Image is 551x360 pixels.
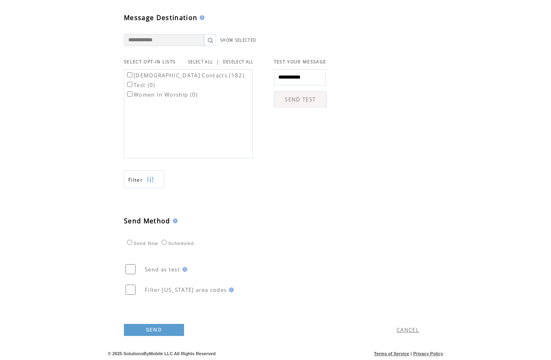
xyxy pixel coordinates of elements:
span: Send as test [145,266,180,273]
img: filters.png [147,171,154,189]
a: DESELECT ALL [223,59,254,65]
img: help.gif [170,218,178,223]
span: Filter [US_STATE] area codes [145,286,227,293]
label: [DEMOGRAPHIC_DATA] Contacts (182) [126,72,245,79]
span: Send Method [124,216,170,225]
span: © 2025 SolutionsByMobile LLC All Rights Reserved [108,351,216,356]
label: Scheduled [160,241,194,246]
img: help.gif [227,287,234,292]
a: Privacy Policy [413,351,443,356]
input: [DEMOGRAPHIC_DATA] Contacts (182) [127,72,132,77]
label: Test (0) [126,81,156,89]
a: Filter [124,170,164,188]
input: Send Now [127,240,132,245]
span: SELECT OPT-IN LISTS [124,59,176,65]
img: help.gif [197,15,205,20]
input: Scheduled [162,240,167,245]
label: Women In Worship (0) [126,91,198,98]
span: Message Destination [124,13,197,22]
a: SEND TEST [274,91,327,107]
span: | [411,351,412,356]
a: SEND [124,324,184,336]
label: Send Now [125,241,158,246]
span: Show filters [128,176,143,183]
a: SELECT ALL [188,59,213,65]
a: CANCEL [397,326,419,334]
span: | [216,58,219,65]
input: Women In Worship (0) [127,91,132,97]
img: help.gif [180,267,187,272]
input: Test (0) [127,82,132,87]
a: Terms of Service [374,351,409,356]
a: SHOW SELECTED [220,38,256,43]
span: TEST YOUR MESSAGE [274,59,326,65]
